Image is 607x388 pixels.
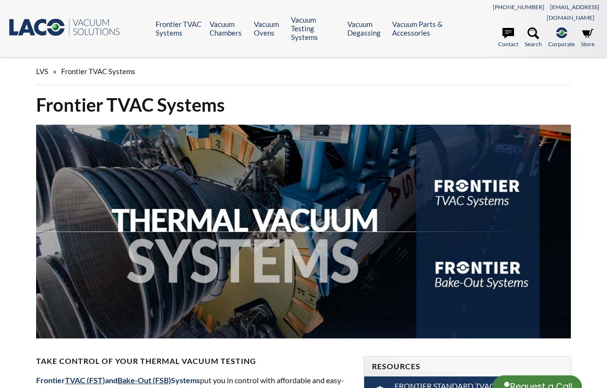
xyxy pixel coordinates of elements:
[36,67,48,76] span: LVS
[36,93,571,116] h1: Frontier TVAC Systems
[156,20,202,37] a: Frontier TVAC Systems
[347,20,385,37] a: Vacuum Degassing
[493,3,544,11] a: [PHONE_NUMBER]
[548,39,575,49] span: Corporate
[65,375,105,385] a: TVAC (FST)
[254,20,284,37] a: Vacuum Ovens
[36,375,200,385] span: Frontier and Systems
[36,356,352,366] h4: Take Control of Your Thermal Vacuum Testing
[61,67,135,76] span: Frontier TVAC Systems
[547,3,599,21] a: [EMAIL_ADDRESS][DOMAIN_NAME]
[36,125,571,338] img: Thermal Vacuum Systems header
[525,27,542,49] a: Search
[210,20,247,37] a: Vacuum Chambers
[498,27,518,49] a: Contact
[392,20,449,37] a: Vacuum Parts & Accessories
[118,375,171,385] a: Bake-Out (FSB)
[372,362,563,372] h4: Resources
[36,58,571,85] div: »
[581,27,594,49] a: Store
[291,15,340,41] a: Vacuum Testing Systems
